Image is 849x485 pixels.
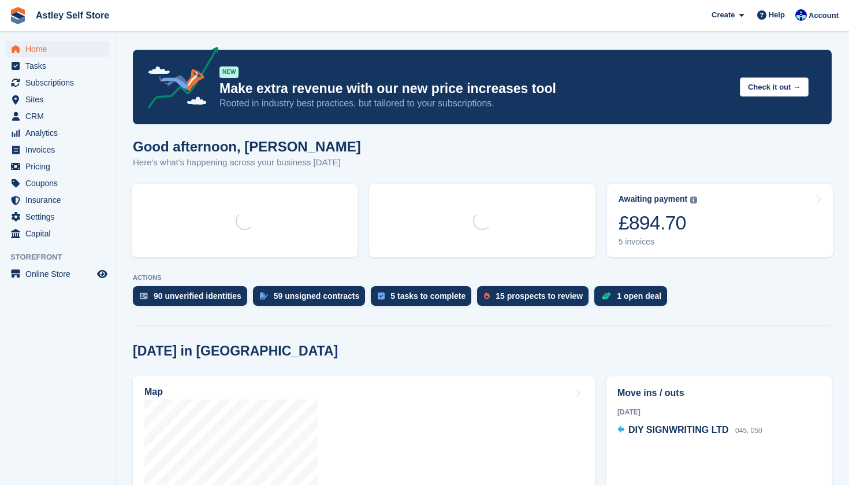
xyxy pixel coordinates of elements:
[140,293,148,299] img: verify_identity-adf6edd0f0f0b5bbfe63781bf79b02c33cf7c696d77639b501bdc392416b5a36.svg
[712,9,735,21] span: Create
[6,142,109,158] a: menu
[769,9,785,21] span: Help
[6,225,109,242] a: menu
[690,197,697,203] img: icon-info-grey-7440780725fd019a000dd9b08b2336e03edf1995a4989e88bcd33f0948082b44.svg
[619,237,698,247] div: 5 invoices
[25,58,95,74] span: Tasks
[25,225,95,242] span: Capital
[25,192,95,208] span: Insurance
[25,125,95,141] span: Analytics
[6,158,109,175] a: menu
[6,108,109,124] a: menu
[133,139,361,154] h1: Good afternoon, [PERSON_NAME]
[619,211,698,235] div: £894.70
[219,66,239,78] div: NEW
[619,194,688,204] div: Awaiting payment
[6,266,109,282] a: menu
[477,286,594,312] a: 15 prospects to review
[25,209,95,225] span: Settings
[6,125,109,141] a: menu
[6,192,109,208] a: menu
[133,274,832,282] p: ACTIONS
[795,9,807,21] img: Gemma Parkinson
[617,407,821,417] div: [DATE]
[31,6,114,25] a: Astley Self Store
[133,343,338,359] h2: [DATE] in [GEOGRAPHIC_DATA]
[25,41,95,57] span: Home
[274,291,360,301] div: 59 unsigned contracts
[25,142,95,158] span: Invoices
[6,58,109,74] a: menu
[594,286,673,312] a: 1 open deal
[617,386,821,400] h2: Move ins / outs
[628,425,729,435] span: DIY SIGNWRITING LTD
[253,286,371,312] a: 59 unsigned contracts
[25,175,95,191] span: Coupons
[154,291,241,301] div: 90 unverified identities
[735,427,762,435] span: 045, 050
[95,267,109,281] a: Preview store
[25,266,95,282] span: Online Store
[484,293,490,299] img: prospect-51fa495bee0391a8d652442698ab0144808aea92771e9ea1ae160a38d050c398.svg
[6,175,109,191] a: menu
[25,75,95,91] span: Subscriptions
[6,91,109,108] a: menu
[6,209,109,225] a: menu
[607,184,833,257] a: Awaiting payment £894.70 5 invoices
[144,387,163,397] h2: Map
[10,251,115,263] span: Storefront
[6,75,109,91] a: menu
[219,97,731,110] p: Rooted in industry best practices, but tailored to your subscriptions.
[25,91,95,108] span: Sites
[617,423,762,438] a: DIY SIGNWRITING LTD 045, 050
[133,156,361,169] p: Here's what's happening across your business [DATE]
[25,108,95,124] span: CRM
[617,291,661,301] div: 1 open deal
[25,158,95,175] span: Pricing
[371,286,477,312] a: 5 tasks to complete
[138,47,219,113] img: price-adjustments-announcement-icon-8257ccfd72463d97f412b2fc003d46551f7dbcb40ab6d574587a9cd5c0d94...
[133,286,253,312] a: 90 unverified identities
[9,7,27,24] img: stora-icon-8386f47178a22dfd0bd8f6a31ec36ba5ce8667c1dd55bd0f319d3a0aa187defe.svg
[6,41,109,57] a: menu
[390,291,466,301] div: 5 tasks to complete
[378,293,385,299] img: task-75834270c22a3079a89374b754ae025e5fb1db73e45f91037f5363f120a921f8.svg
[740,77,809,97] button: Check it out →
[219,80,731,97] p: Make extra revenue with our new price increases tool
[601,292,611,300] img: deal-1b604bf984904fb50ccaf53a9ad4b4a5d6e5aea283cecdc64d6e3604feb123c2.svg
[496,291,583,301] div: 15 prospects to review
[809,10,839,21] span: Account
[260,293,268,299] img: contract_signature_icon-13c848040528278c33f63329250d36e43548de30e8caae1d1a13099fd9432cc5.svg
